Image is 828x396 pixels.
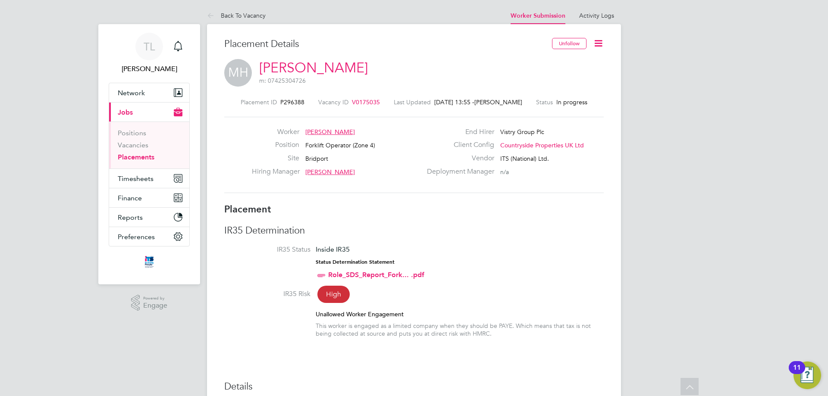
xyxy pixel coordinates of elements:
[422,154,494,163] label: Vendor
[280,98,304,106] span: P296388
[207,12,266,19] a: Back To Vacancy
[143,302,167,309] span: Engage
[352,98,380,106] span: V0175035
[118,194,142,202] span: Finance
[316,322,604,337] div: This worker is engaged as a limited company when they should be PAYE. Which means that tax is not...
[224,38,546,50] h3: Placement Details
[118,153,154,161] a: Placements
[552,38,586,49] button: Unfollow
[109,188,189,207] button: Finance
[109,83,189,102] button: Network
[511,12,565,19] a: Worker Submission
[422,128,494,137] label: End Hirer
[500,155,549,162] span: ITS (National) Ltd.
[434,98,474,106] span: [DATE] 13:55 -
[118,108,133,116] span: Jobs
[316,259,395,265] strong: Status Determination Statement
[118,175,154,183] span: Timesheets
[224,59,252,87] span: MH
[259,77,306,84] span: m: 07425304726
[305,141,375,149] span: Forklift Operator (Zone 4)
[305,155,328,162] span: Bridport
[500,141,584,149] span: Countryside Properties UK Ltd
[109,103,189,122] button: Jobs
[109,169,189,188] button: Timesheets
[793,362,821,389] button: Open Resource Center, 11 new notifications
[422,140,494,150] label: Client Config
[224,225,604,237] h3: IR35 Determination
[109,33,190,74] a: TL[PERSON_NAME]
[316,310,604,318] div: Unallowed Worker Engagement
[109,227,189,246] button: Preferences
[109,208,189,227] button: Reports
[224,203,271,215] b: Placement
[316,245,350,253] span: Inside IR35
[241,98,277,106] label: Placement ID
[793,368,801,379] div: 11
[305,168,355,176] span: [PERSON_NAME]
[224,290,310,299] label: IR35 Risk
[118,89,145,97] span: Network
[144,41,155,52] span: TL
[500,168,509,176] span: n/a
[224,245,310,254] label: IR35 Status
[109,255,190,269] a: Go to home page
[109,122,189,168] div: Jobs
[422,167,494,176] label: Deployment Manager
[500,128,544,136] span: Vistry Group Plc
[131,295,168,311] a: Powered byEngage
[143,295,167,302] span: Powered by
[556,98,587,106] span: In progress
[252,128,299,137] label: Worker
[394,98,431,106] label: Last Updated
[536,98,553,106] label: Status
[118,141,148,149] a: Vacancies
[109,64,190,74] span: Tim Lerwill
[305,128,355,136] span: [PERSON_NAME]
[252,167,299,176] label: Hiring Manager
[118,233,155,241] span: Preferences
[474,98,522,106] span: [PERSON_NAME]
[224,380,604,393] h3: Details
[252,154,299,163] label: Site
[317,286,350,303] span: High
[328,271,424,279] a: Role_SDS_Report_Fork... .pdf
[118,213,143,221] span: Reports
[259,59,368,76] a: [PERSON_NAME]
[318,98,348,106] label: Vacancy ID
[143,255,155,269] img: itsconstruction-logo-retina.png
[118,129,146,137] a: Positions
[98,24,200,284] nav: Main navigation
[579,12,614,19] a: Activity Logs
[252,140,299,150] label: Position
